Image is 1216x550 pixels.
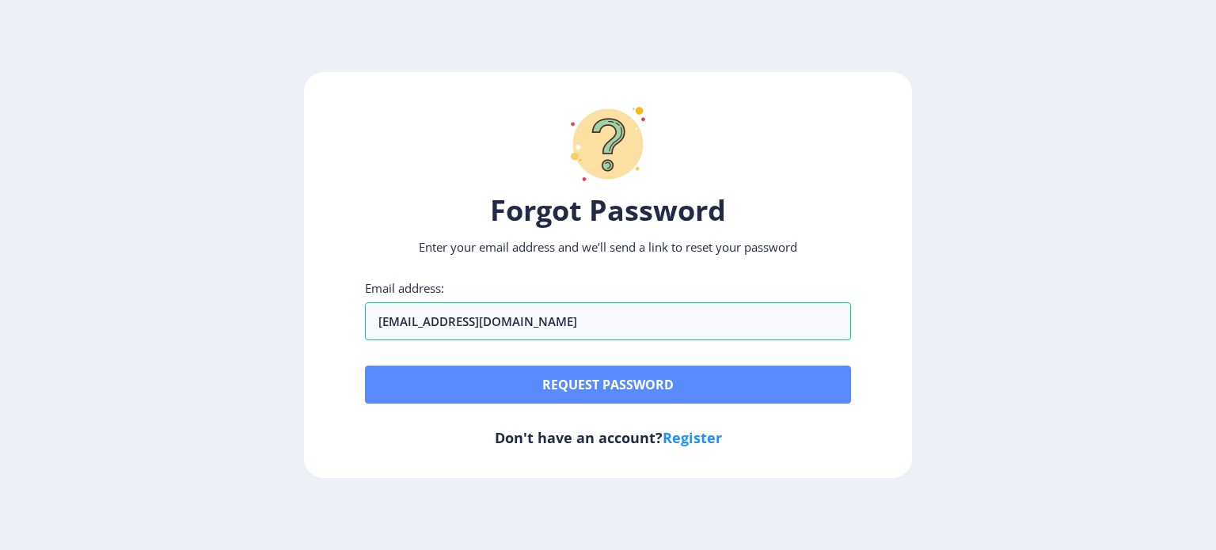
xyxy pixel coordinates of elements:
input: Email address [365,302,851,340]
a: Register [663,428,722,447]
label: Email address: [365,280,444,296]
h1: Forgot Password [365,192,851,229]
h6: Don't have an account? [365,428,851,447]
img: question-mark [560,97,655,192]
p: Enter your email address and we’ll send a link to reset your password [365,239,851,255]
button: Request password [365,366,851,404]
